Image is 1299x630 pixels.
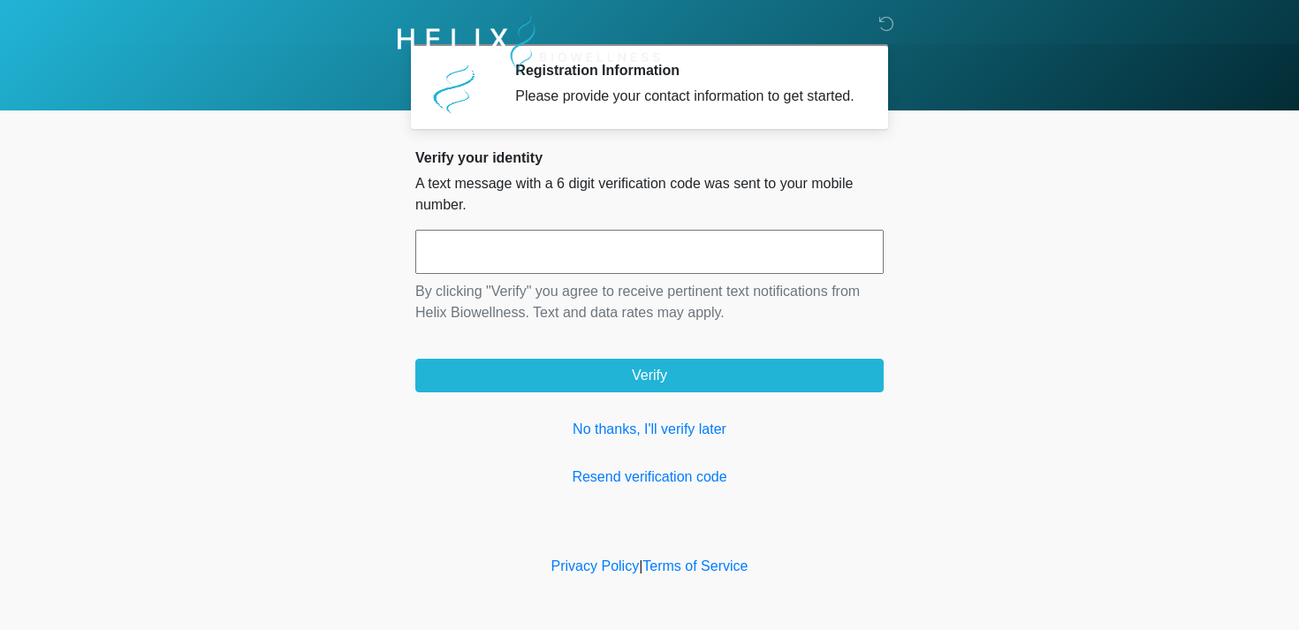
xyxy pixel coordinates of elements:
a: | [639,558,642,573]
div: Please provide your contact information to get started. [515,86,857,107]
a: No thanks, I'll verify later [415,419,884,440]
h2: Verify your identity [415,149,884,166]
button: Verify [415,359,884,392]
img: Helix Biowellness Logo [398,13,660,76]
a: Resend verification code [415,467,884,488]
p: A text message with a 6 digit verification code was sent to your mobile number. [415,173,884,216]
p: By clicking "Verify" you agree to receive pertinent text notifications from Helix Biowellness. Te... [415,281,884,323]
a: Terms of Service [642,558,748,573]
a: Privacy Policy [551,558,640,573]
